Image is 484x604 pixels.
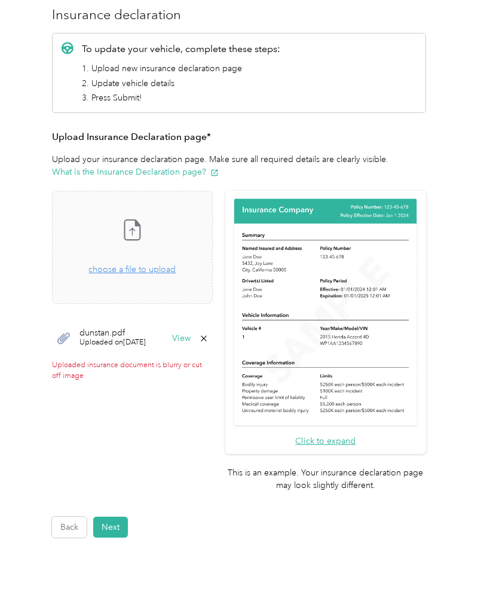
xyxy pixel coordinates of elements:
[88,264,176,274] span: choose a file to upload
[52,517,87,538] button: Back
[82,77,280,90] li: 2. Update vehicle details
[417,537,484,604] iframe: Everlance-gr Chat Button Frame
[52,360,213,381] p: Uploaded insurance document is blurry or cut off image
[82,91,280,104] li: 3. Press Submit!
[82,42,280,56] p: To update your vehicle, complete these steps:
[82,62,280,75] li: 1. Upload new insurance declaration page
[52,130,426,145] h3: Upload Insurance Declaration page*
[53,191,212,303] span: choose a file to upload
[52,153,426,178] p: Upload your insurance declaration page. Make sure all required details are clearly visible.
[231,197,419,428] img: Sample insurance declaration
[52,5,426,25] h3: Insurance declaration
[172,334,191,343] button: View
[93,517,128,538] button: Next
[52,166,219,178] button: What is the Insurance Declaration page?
[79,329,146,337] span: dunstan.pdf
[295,435,356,447] button: Click to expand
[79,337,146,348] span: Uploaded on [DATE]
[225,466,426,492] p: This is an example. Your insurance declaration page may look slightly different.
